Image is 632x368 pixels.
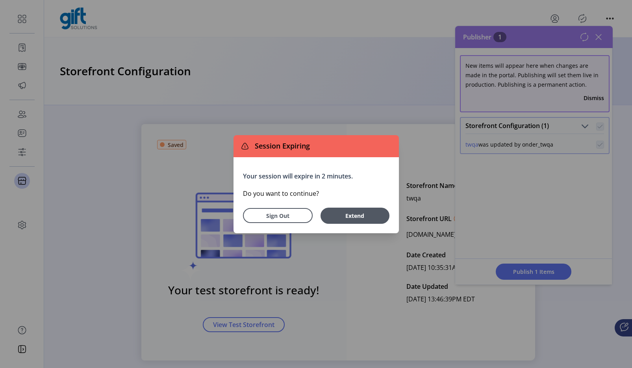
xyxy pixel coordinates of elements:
p: Your session will expire in 2 minutes. [243,171,389,181]
p: Do you want to continue? [243,189,389,198]
span: Extend [324,212,386,220]
button: Sign Out [243,208,313,223]
button: Extend [321,208,389,224]
span: Sign Out [253,212,302,220]
span: Session Expiring [252,141,310,151]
